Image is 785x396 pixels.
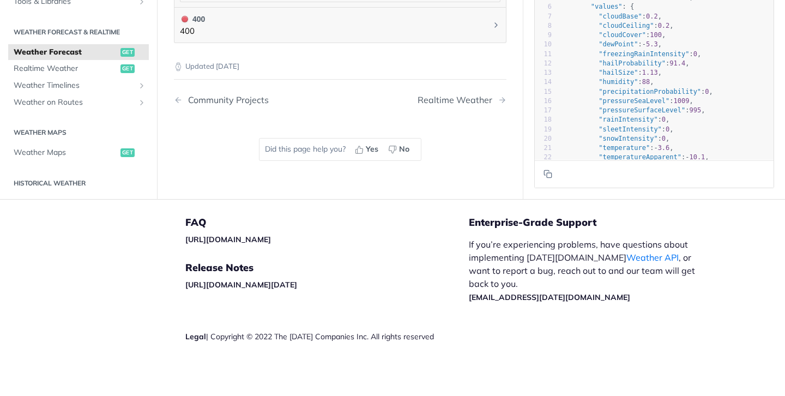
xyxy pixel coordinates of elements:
span: : , [559,116,669,123]
span: 0.2 [646,12,658,20]
span: : , [559,50,701,57]
h5: Enterprise-Grade Support [469,216,724,229]
a: Weather Forecastget [8,44,149,61]
span: 0 [662,116,666,123]
span: : , [559,135,669,142]
div: 19 [535,124,552,134]
span: 995 [689,106,701,114]
span: "cloudBase" [599,12,642,20]
span: 0 [662,135,666,142]
div: 6 [535,2,552,11]
span: : , [559,31,666,39]
span: 3.6 [658,144,670,152]
button: 400 400400 [180,13,500,38]
span: : , [559,12,662,20]
h5: Release Notes [185,261,469,274]
span: "dewPoint" [599,40,638,48]
span: get [120,199,135,207]
span: "humidity" [599,78,638,86]
div: 12 [535,59,552,68]
div: 20 [535,134,552,143]
a: [URL][DOMAIN_NAME][DATE] [185,280,297,290]
h5: FAQ [185,216,469,229]
span: get [120,48,135,57]
div: 7 [535,11,552,21]
span: : , [559,78,654,86]
span: Weather Maps [14,147,118,158]
span: 88 [642,78,650,86]
span: : , [559,40,662,48]
span: "snowIntensity" [599,135,657,142]
span: : , [559,22,674,29]
span: "cloudCeiling" [599,22,654,29]
span: get [120,64,135,73]
span: "hailProbability" [599,59,666,67]
span: No [399,143,409,155]
span: 100 [650,31,662,39]
div: 10 [535,40,552,49]
a: [EMAIL_ADDRESS][DATE][DOMAIN_NAME] [469,292,630,302]
a: Weather TimelinesShow subpages for Weather Timelines [8,77,149,94]
span: : , [559,144,674,152]
span: 400 [182,16,188,22]
span: Yes [366,143,378,155]
a: [URL][DOMAIN_NAME] [185,235,271,244]
span: : , [559,59,690,67]
span: 0 [666,125,669,133]
span: "pressureSeaLevel" [599,97,669,105]
span: Weather Forecast [14,47,118,58]
div: 21 [535,143,552,153]
span: "pressureSurfaceLevel" [599,106,685,114]
a: Weather API [626,252,679,263]
h2: Historical Weather [8,178,149,188]
div: 11 [535,49,552,58]
span: Realtime Weather [14,63,118,74]
div: 22 [535,153,552,162]
h2: Weather Forecast & realtime [8,27,149,37]
span: : , [559,69,662,76]
span: "sleetIntensity" [599,125,662,133]
span: - [685,153,689,161]
span: Weather on Routes [14,97,135,107]
span: : , [559,97,693,105]
span: "values" [591,3,623,10]
div: 400 [180,13,205,25]
p: 400 [180,25,205,38]
button: Yes [351,141,384,158]
span: "rainIntensity" [599,116,657,123]
span: : , [559,125,674,133]
div: 13 [535,68,552,77]
nav: Pagination Controls [174,84,506,116]
span: 0.2 [658,22,670,29]
span: : { [559,3,634,10]
a: Weather on RoutesShow subpages for Weather on Routes [8,94,149,110]
span: "precipitationProbability" [599,87,701,95]
span: "temperature" [599,144,650,152]
a: Realtime Weatherget [8,61,149,77]
span: 91.4 [669,59,685,67]
p: Updated [DATE] [174,61,506,72]
span: 1009 [674,97,690,105]
span: : , [559,87,713,95]
span: 10.1 [689,153,705,161]
div: | Copyright © 2022 The [DATE] Companies Inc. All rights reserved [185,331,469,342]
a: Weather Recent Historyget [8,195,149,211]
span: : , [559,153,709,161]
span: 1.13 [642,69,658,76]
a: Weather Mapsget [8,145,149,161]
div: 18 [535,115,552,124]
div: 17 [535,106,552,115]
h2: Weather Maps [8,128,149,137]
span: "temperatureApparent" [599,153,681,161]
span: Weather Timelines [14,80,135,91]
span: "hailSize" [599,69,638,76]
button: Show subpages for Weather Timelines [137,81,146,90]
a: Next Page: Realtime Weather [418,95,506,105]
div: Realtime Weather [418,95,498,105]
span: "freezingRainIntensity" [599,50,689,57]
button: Show subpages for Weather on Routes [137,98,146,106]
button: No [384,141,415,158]
div: 9 [535,31,552,40]
button: Copy to clipboard [540,166,555,182]
p: If you’re experiencing problems, have questions about implementing [DATE][DOMAIN_NAME] , or want ... [469,238,706,303]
